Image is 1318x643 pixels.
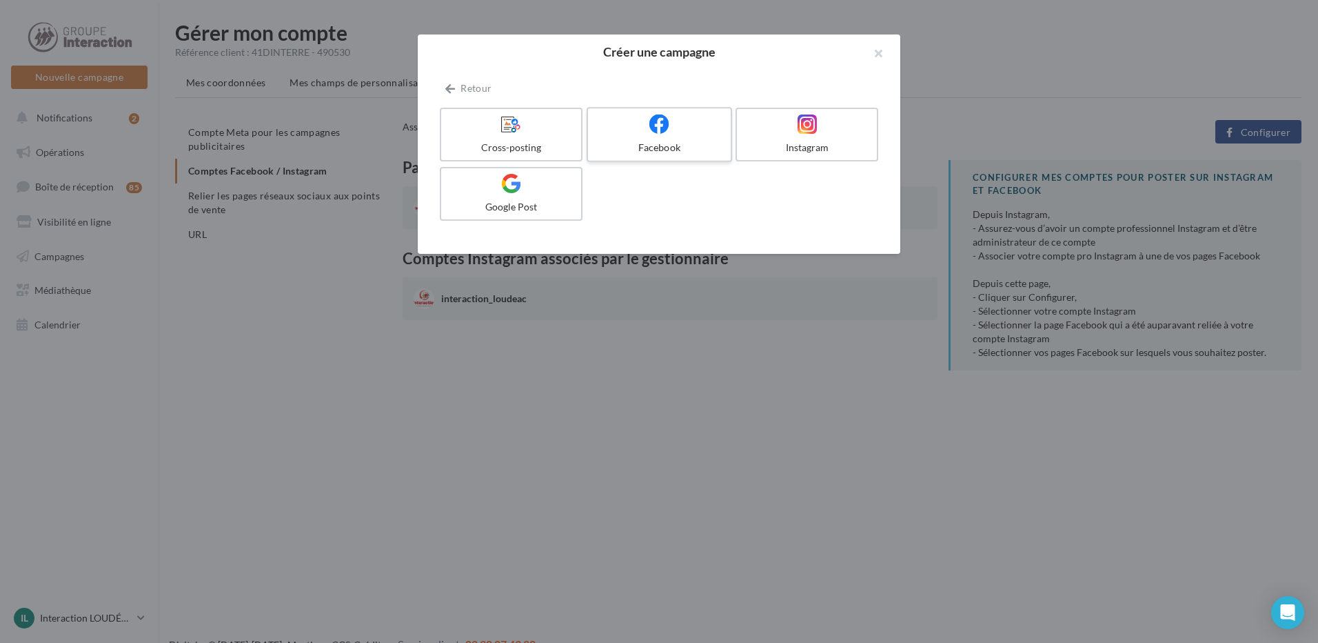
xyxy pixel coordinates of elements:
[447,141,576,155] div: Cross-posting
[440,80,497,97] button: Retour
[594,141,724,155] div: Facebook
[1271,596,1304,629] div: Open Intercom Messenger
[447,200,576,214] div: Google Post
[440,46,878,58] h2: Créer une campagne
[742,141,871,155] div: Instagram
